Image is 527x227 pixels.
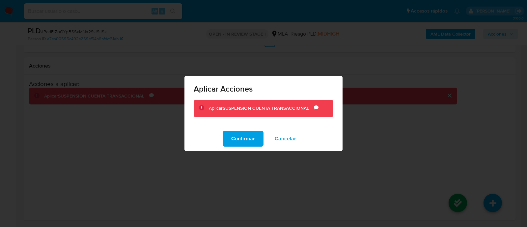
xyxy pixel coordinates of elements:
[266,131,305,147] button: Cancelar
[275,131,296,146] span: Cancelar
[194,85,333,93] span: Aplicar Acciones
[223,131,263,147] button: Confirmar
[209,105,314,112] div: Aplicar
[231,131,255,146] span: Confirmar
[223,105,309,111] b: SUSPENSION CUENTA TRANSACCIONAL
